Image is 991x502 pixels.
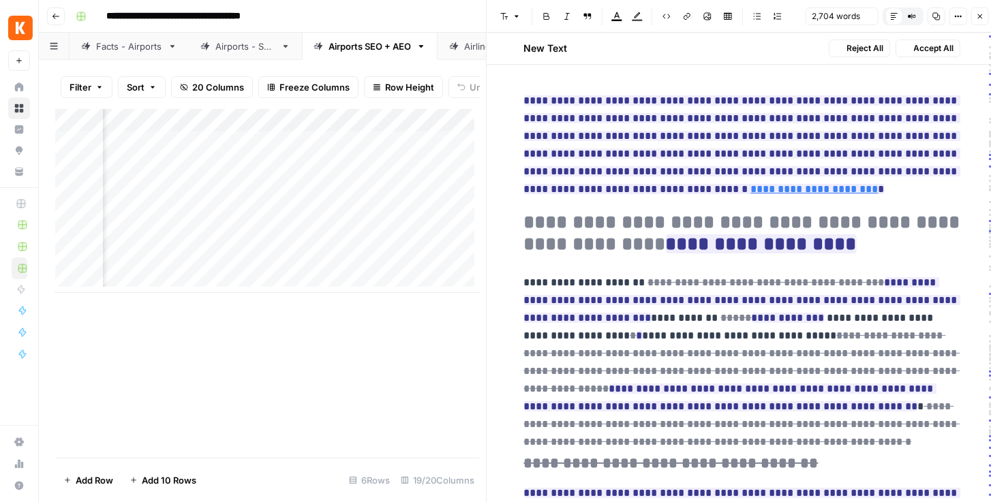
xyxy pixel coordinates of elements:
[8,11,30,45] button: Workspace: Kayak
[215,40,275,53] div: Airports - SEO
[189,33,302,60] a: Airports - SEO
[121,469,204,491] button: Add 10 Rows
[55,469,121,491] button: Add Row
[8,161,30,183] a: Your Data
[344,469,395,491] div: 6 Rows
[8,453,30,475] a: Usage
[812,10,860,22] span: 2,704 words
[61,76,112,98] button: Filter
[524,42,568,55] h2: New Text
[829,40,890,57] button: Reject All
[8,475,30,497] button: Help + Support
[8,119,30,140] a: Insights
[329,40,411,53] div: Airports SEO + AEO
[76,473,113,487] span: Add Row
[8,97,30,119] a: Browse
[806,7,879,25] button: 2,704 words
[302,33,438,60] a: Airports SEO + AEO
[464,40,495,53] div: Airlines
[8,16,33,40] img: Kayak Logo
[896,40,960,57] button: Accept All
[118,76,166,98] button: Sort
[70,80,91,94] span: Filter
[96,40,162,53] div: Facts - Airports
[395,469,480,491] div: 19/20 Columns
[192,80,244,94] span: 20 Columns
[127,80,144,94] span: Sort
[8,76,30,98] a: Home
[448,76,502,98] button: Undo
[258,76,359,98] button: Freeze Columns
[385,80,434,94] span: Row Height
[279,80,350,94] span: Freeze Columns
[70,33,189,60] a: Facts - Airports
[8,431,30,453] a: Settings
[470,80,493,94] span: Undo
[438,33,522,60] a: Airlines
[171,76,253,98] button: 20 Columns
[142,473,196,487] span: Add 10 Rows
[8,140,30,161] a: Opportunities
[364,76,443,98] button: Row Height
[914,42,954,54] span: Accept All
[847,42,884,54] span: Reject All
